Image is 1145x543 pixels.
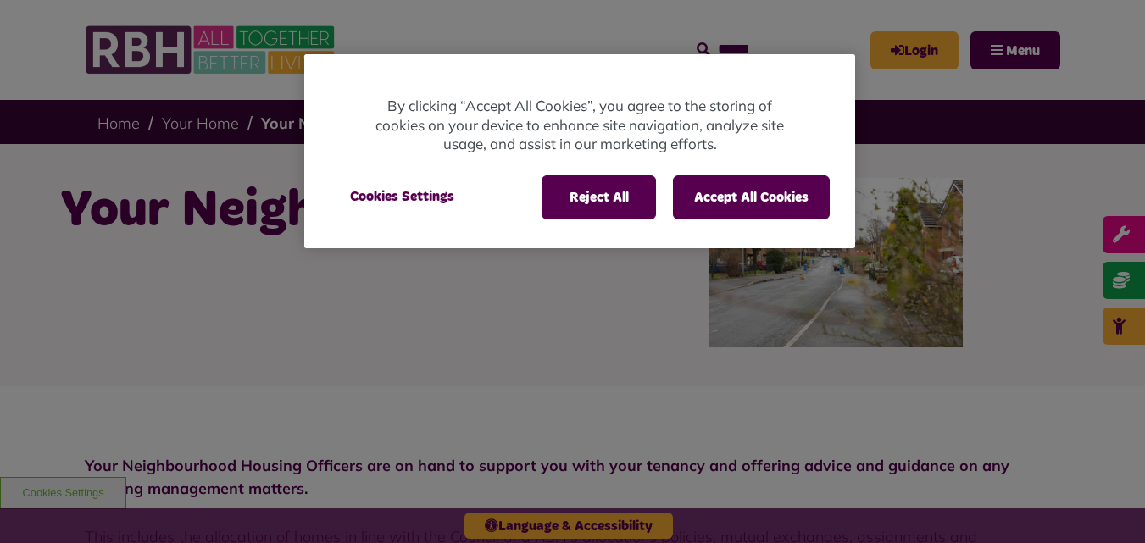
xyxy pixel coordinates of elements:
button: Reject All [542,175,656,219]
button: Accept All Cookies [673,175,830,219]
p: By clicking “Accept All Cookies”, you agree to the storing of cookies on your device to enhance s... [372,97,787,154]
div: Privacy [304,54,855,248]
div: Cookie banner [304,54,855,248]
button: Cookies Settings [330,175,475,218]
